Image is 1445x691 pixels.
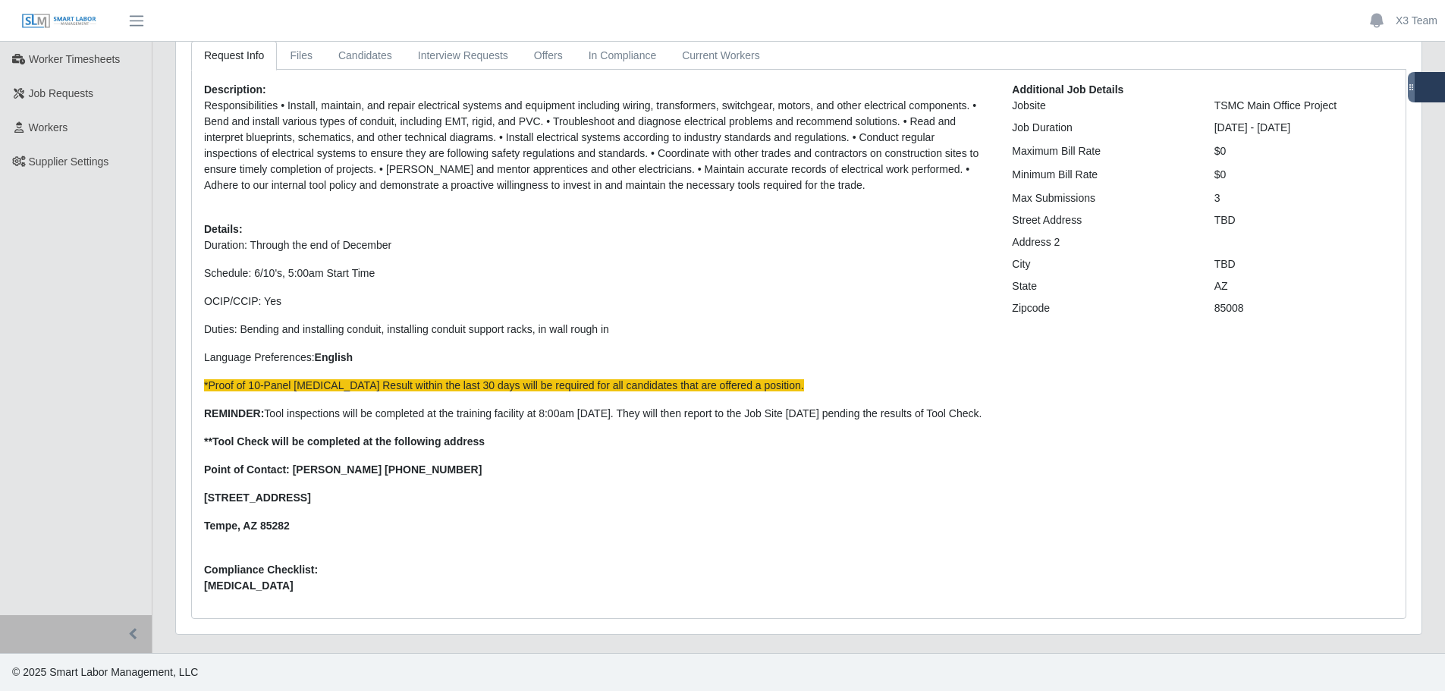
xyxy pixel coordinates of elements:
p: OCIP/CCIP: Yes [204,294,989,309]
span: Job Requests [29,87,94,99]
div: State [1001,278,1202,294]
div: 3 [1203,190,1405,206]
p: Schedule: 6/10's, 5:00am Start Time [204,265,989,281]
b: Details: [204,223,243,235]
strong: REMINDER: [204,407,264,419]
div: Maximum Bill Rate [1001,143,1202,159]
p: Tool inspections will be completed at the training facility at 8:00am [DATE]. They will then repo... [204,406,989,422]
span: Supplier Settings [29,155,109,168]
span: © 2025 Smart Labor Management, LLC [12,666,198,678]
a: Candidates [325,41,405,71]
div: City [1001,256,1202,272]
b: Compliance Checklist: [204,564,318,576]
a: Current Workers [669,41,772,71]
a: X3 Team [1396,13,1437,29]
strong: [STREET_ADDRESS] [204,492,311,504]
span: [MEDICAL_DATA] [204,578,989,594]
p: Duration: Through the end of December [204,237,989,253]
a: Interview Requests [405,41,521,71]
div: [DATE] - [DATE] [1203,120,1405,136]
div: Street Address [1001,212,1202,228]
b: Description: [204,83,266,96]
div: Minimum Bill Rate [1001,167,1202,183]
strong: Tempe, AZ 85282 [204,520,290,532]
div: Max Submissions [1001,190,1202,206]
b: Additional Job Details [1012,83,1123,96]
p: Responsibilities • Install, maintain, and repair electrical systems and equipment including wirin... [204,98,989,193]
div: $0 [1203,167,1405,183]
div: AZ [1203,278,1405,294]
span: ending and installing conduit, installing conduit support racks, in wall rough in [247,323,609,335]
div: Address 2 [1001,234,1202,250]
div: TBD [1203,212,1405,228]
div: Jobsite [1001,98,1202,114]
div: Zipcode [1001,300,1202,316]
strong: English [315,351,353,363]
p: Duties: B [204,322,989,338]
p: Language Preferences: [204,350,989,366]
a: Request Info [191,41,277,71]
span: Workers [29,121,68,133]
strong: Point of Contact: [PERSON_NAME] [PHONE_NUMBER] [204,463,482,476]
img: SLM Logo [21,13,97,30]
div: $0 [1203,143,1405,159]
div: TSMC Main Office Project [1203,98,1405,114]
a: In Compliance [576,41,670,71]
strong: **Tool Check will be completed at the following address [204,435,485,448]
div: TBD [1203,256,1405,272]
span: Worker Timesheets [29,53,120,65]
a: Files [277,41,325,71]
div: 85008 [1203,300,1405,316]
a: Offers [521,41,576,71]
span: *Proof of 10-Panel [MEDICAL_DATA] Result within the last 30 days will be required for all candida... [204,379,804,391]
div: Job Duration [1001,120,1202,136]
